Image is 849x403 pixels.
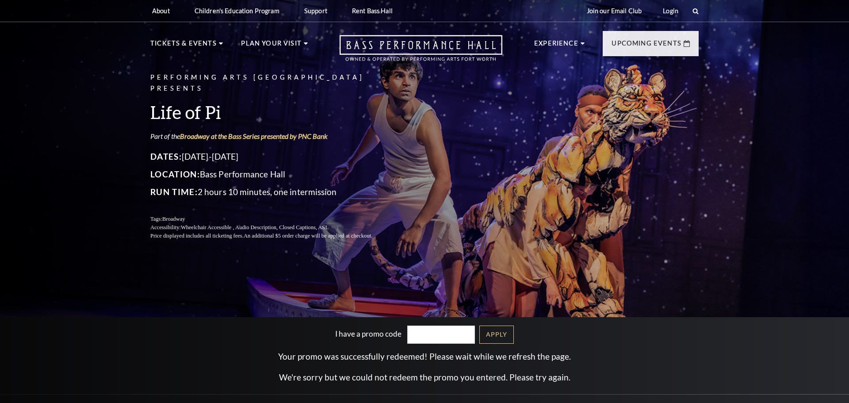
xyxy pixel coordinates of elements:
p: 2 hours 10 minutes, one intermission [150,185,394,199]
p: About [152,7,170,15]
span: Location: [150,169,200,179]
a: Apply [479,326,514,344]
p: Tags: [150,215,394,223]
span: Dates: [150,151,182,161]
p: Tickets & Events [150,38,217,54]
a: Broadway at the Bass Series presented by PNC Bank [180,132,328,140]
p: Upcoming Events [612,38,681,54]
p: Bass Performance Hall [150,167,394,181]
span: An additional $5 order charge will be applied at checkout. [244,233,372,239]
p: Performing Arts [GEOGRAPHIC_DATA] Presents [150,72,394,94]
p: Accessibility: [150,223,394,232]
p: [DATE]-[DATE] [150,150,394,164]
p: Plan Your Visit [241,38,302,54]
span: Broadway [162,216,185,222]
label: I have a promo code [335,329,402,338]
h3: Life of Pi [150,101,394,123]
p: Rent Bass Hall [352,7,393,15]
span: Wheelchair Accessible , Audio Description, Closed Captions, ASL [181,224,329,230]
p: Experience [534,38,578,54]
span: Run Time: [150,187,198,197]
p: Part of the [150,131,394,141]
p: Support [304,7,327,15]
p: Price displayed includes all ticketing fees. [150,232,394,240]
p: Children's Education Program [195,7,279,15]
